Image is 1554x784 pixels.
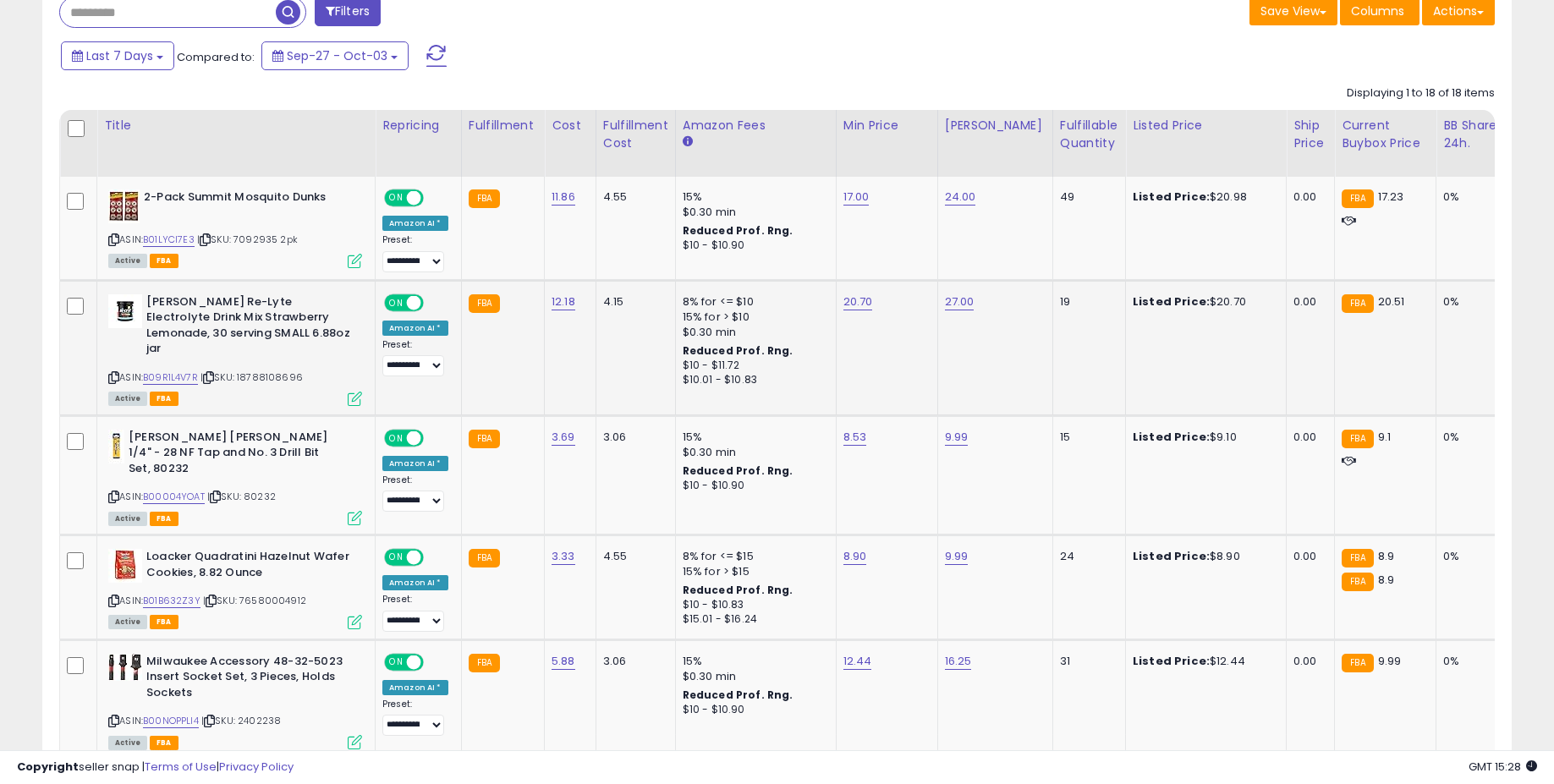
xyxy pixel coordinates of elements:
[843,548,867,565] a: 8.90
[219,759,294,775] a: Privacy Policy
[683,479,823,493] div: $10 - $10.90
[382,321,448,336] div: Amazon AI *
[1293,117,1327,152] div: Ship Price
[1133,549,1273,564] div: $8.90
[945,117,1046,134] div: [PERSON_NAME]
[386,295,407,310] span: ON
[683,223,793,238] b: Reduced Prof. Rng.
[386,551,407,565] span: ON
[1347,85,1495,101] div: Displaying 1 to 18 of 18 items
[146,654,352,705] b: Milwaukee Accessory 48-32-5023 Insert Socket Set, 3 Pieces, Holds Sockets
[469,654,500,672] small: FBA
[1293,294,1321,310] div: 0.00
[1060,654,1112,669] div: 31
[144,189,349,210] b: 2-Pack Summit Mosquito Dunks
[552,429,575,446] a: 3.69
[1293,549,1321,564] div: 0.00
[843,653,872,670] a: 12.44
[421,551,448,565] span: OFF
[382,575,448,590] div: Amazon AI *
[1351,3,1404,19] span: Columns
[683,612,823,627] div: $15.01 - $16.24
[108,430,362,524] div: ASIN:
[683,373,823,387] div: $10.01 - $10.83
[1060,294,1112,310] div: 19
[143,233,195,247] a: B01LYCI7E3
[683,294,823,310] div: 8% for <= $10
[1342,573,1373,591] small: FBA
[1133,548,1210,564] b: Listed Price:
[1293,654,1321,669] div: 0.00
[421,191,448,206] span: OFF
[108,549,142,583] img: 41GeE5fVSIL._SL40_.jpg
[843,293,873,310] a: 20.70
[1060,430,1112,445] div: 15
[1443,294,1499,310] div: 0%
[1133,653,1210,669] b: Listed Price:
[683,134,693,150] small: Amazon Fees.
[1060,549,1112,564] div: 24
[382,456,448,471] div: Amazon AI *
[683,343,793,358] b: Reduced Prof. Rng.
[146,294,352,361] b: [PERSON_NAME] Re-Lyte Electrolyte Drink Mix Strawberry Lemonade, 30 serving SMALL 6.88oz jar
[108,654,142,681] img: 41zegDnxF3S._SL40_.jpg
[382,474,448,513] div: Preset:
[683,189,823,205] div: 15%
[382,216,448,231] div: Amazon AI *
[469,549,500,567] small: FBA
[1342,117,1429,152] div: Current Buybox Price
[552,117,589,134] div: Cost
[143,370,198,385] a: B09R1L4V7R
[1378,653,1402,669] span: 9.99
[382,234,448,272] div: Preset:
[1133,654,1273,669] div: $12.44
[108,294,362,404] div: ASIN:
[683,703,823,717] div: $10 - $10.90
[1133,189,1273,205] div: $20.98
[143,594,200,608] a: B01B632Z3Y
[150,254,178,268] span: FBA
[469,117,537,134] div: Fulfillment
[683,654,823,669] div: 15%
[1293,189,1321,205] div: 0.00
[1378,293,1405,310] span: 20.51
[1133,430,1273,445] div: $9.10
[386,430,407,445] span: ON
[382,117,454,134] div: Repricing
[203,594,306,607] span: | SKU: 76580004912
[150,512,178,526] span: FBA
[201,714,281,727] span: | SKU: 2402238
[603,294,662,310] div: 4.15
[552,548,575,565] a: 3.33
[552,293,575,310] a: 12.18
[108,294,142,328] img: 41R8qFaAQ1L._SL40_.jpg
[108,254,147,268] span: All listings currently available for purchase on Amazon
[1060,117,1118,152] div: Fulfillable Quantity
[1378,572,1394,588] span: 8.9
[150,392,178,406] span: FBA
[382,699,448,737] div: Preset:
[683,669,823,684] div: $0.30 min
[683,430,823,445] div: 15%
[552,189,575,206] a: 11.86
[421,295,448,310] span: OFF
[1342,294,1373,313] small: FBA
[945,429,969,446] a: 9.99
[1133,293,1210,310] b: Listed Price:
[469,294,500,313] small: FBA
[1378,189,1404,205] span: 17.23
[421,655,448,669] span: OFF
[603,549,662,564] div: 4.55
[143,490,205,504] a: B00004YOAT
[1342,654,1373,672] small: FBA
[108,549,362,628] div: ASIN:
[1443,117,1505,152] div: BB Share 24h.
[683,688,793,702] b: Reduced Prof. Rng.
[150,615,178,629] span: FBA
[1378,548,1394,564] span: 8.9
[945,293,975,310] a: 27.00
[683,205,823,220] div: $0.30 min
[200,370,303,384] span: | SKU: 18788108696
[17,759,79,775] strong: Copyright
[1342,549,1373,567] small: FBA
